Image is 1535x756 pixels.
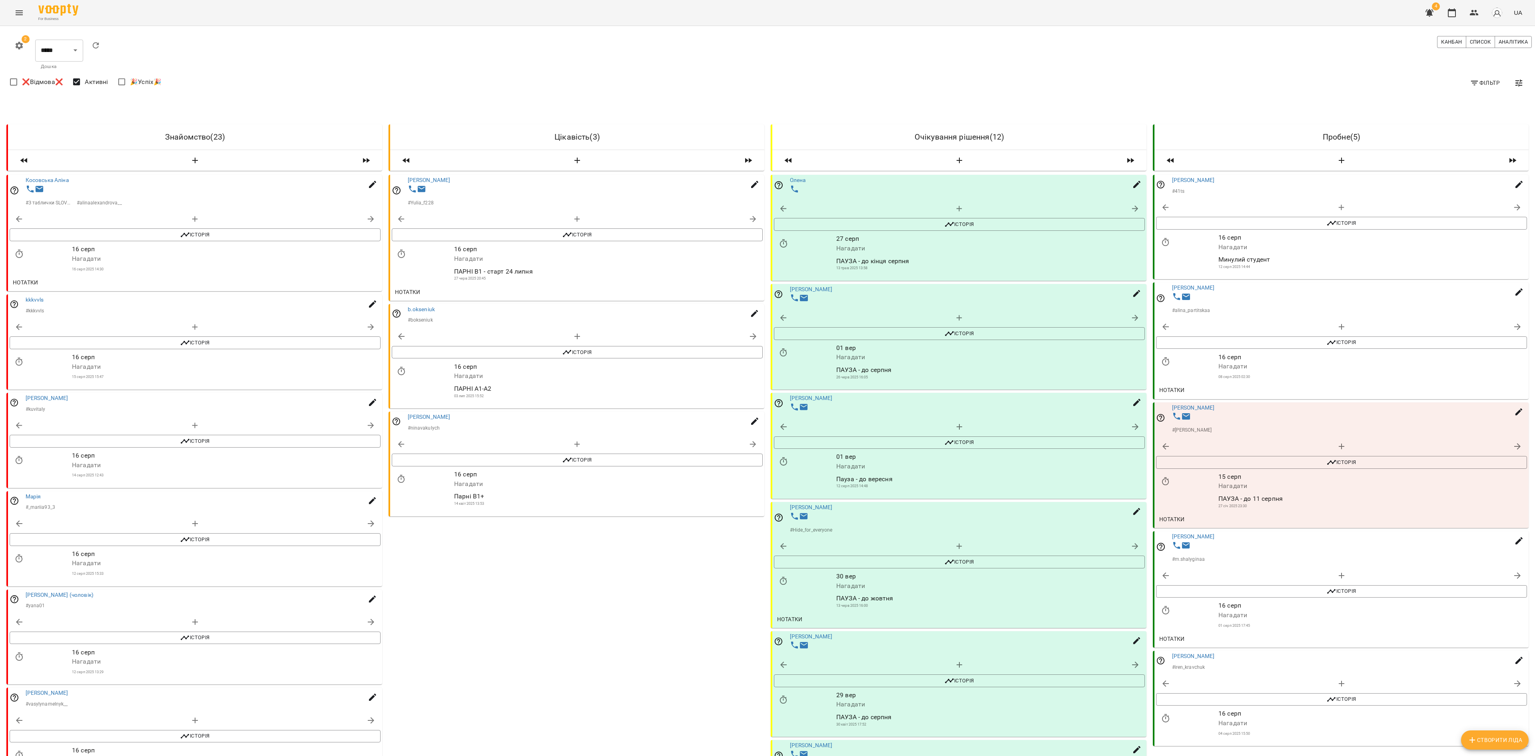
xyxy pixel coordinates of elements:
span: Історія [1160,458,1523,467]
span: Історія [14,731,377,741]
button: Створити Ліда [804,153,1114,168]
p: # alina_partitskaa [1172,307,1210,314]
p: Нагадати [836,700,1145,709]
p: ПАУЗА - до 11 серпня [1218,494,1527,504]
p: # kkkvvls [26,307,44,314]
svg: Відповідальний співробітник не заданий [774,398,783,408]
p: 14 квіт 2025 13:53 [454,501,763,507]
p: 16 серп [72,451,381,460]
p: ПАРНІ В1 - старт 24 липня [454,266,763,276]
p: ПАУЗА - до кінця серпня [836,256,1145,266]
span: Історія [14,535,377,544]
button: Історія [774,674,1145,687]
p: 16 серп [454,362,763,371]
span: Історія [778,220,1141,229]
p: Нагадати [836,462,1145,471]
img: avatar_s.png [1491,7,1503,18]
p: Нагадати [836,352,1145,362]
span: 2 [22,35,30,43]
p: Нагадати [1218,362,1527,371]
h6: Знайомство ( 23 ) [14,131,376,143]
span: Історія [1160,338,1523,348]
span: Історія [1160,586,1523,596]
p: 01 вер [836,343,1145,353]
p: Нагадати [72,657,381,666]
button: Історія [10,336,381,349]
p: 16 серп [72,352,381,362]
button: Історія [774,436,1145,449]
button: Історія [392,454,763,466]
button: Menu [10,3,29,22]
span: Історія [778,329,1141,338]
span: Канбан [1441,38,1462,46]
h6: Пробне ( 5 ) [1161,131,1522,143]
span: Пересунути лідів з колонки [11,153,37,168]
button: Створити Ліда [1186,153,1497,168]
p: 04 серп 2025 15:50 [1218,731,1527,736]
svg: Відповідальний співробітник не заданий [1156,293,1166,303]
button: Фільтр [1467,76,1503,90]
button: Створити Ліда [40,153,350,168]
svg: Відповідальний співробітник не заданий [774,180,783,190]
p: Нагадати [72,558,381,568]
p: # _mariia93_3 [26,504,55,511]
p: ПАУЗА - до серпня [836,365,1145,375]
svg: Відповідальний співробітник не заданий [774,513,783,522]
span: 🎉Успіх🎉 [130,77,161,87]
p: # [PERSON_NAME] [1172,426,1212,434]
span: Історія [396,348,759,357]
a: [PERSON_NAME] [790,742,833,748]
p: Нагадати [1218,242,1527,252]
button: Історія [10,533,381,546]
p: ПАУЗА - до серпня [836,712,1145,722]
button: Список [1466,36,1495,48]
button: Історія [10,730,381,742]
a: [PERSON_NAME] [1172,533,1215,540]
button: Нотатки [1156,383,1188,397]
svg: Відповідальний співробітник не заданий [10,398,19,407]
svg: Відповідальний співробітник не заданий [1156,542,1166,552]
p: 16 серп [454,470,763,479]
svg: Відповідальний співробітник не заданий [392,186,401,195]
a: Олена [790,177,806,183]
button: Історія [774,327,1145,340]
span: Пересунути лідів з колонки [1500,153,1525,168]
p: 16 серп [1218,601,1527,610]
span: Історія [14,230,377,240]
p: 27 черв 2025 20:45 [454,276,763,282]
h6: Очікування рішення ( 12 ) [779,131,1140,143]
button: Історія [1156,336,1527,349]
p: # З таблички SLOVOM [26,199,74,206]
p: 27 серп [836,234,1145,244]
span: Історія [778,438,1141,447]
p: 29 вер [836,690,1145,700]
p: 16 серп 2025 14:30 [72,266,381,272]
button: Історія [392,228,763,241]
button: Історія [392,346,763,359]
p: # ninavakulych [408,424,440,432]
span: Історія [1160,694,1523,704]
p: 16 серп [72,244,381,254]
p: # Hide_for_everyone [790,526,833,534]
a: [PERSON_NAME] [1172,404,1215,410]
button: Канбан [1437,36,1466,48]
button: Історія [774,218,1145,231]
button: Нотатки [392,284,424,299]
p: ПАРНІ А1-А2 [454,384,763,394]
svg: Відповідальний співробітник не заданий [774,637,783,646]
a: [PERSON_NAME] [1172,284,1215,291]
span: Пересунути лідів з колонки [1158,153,1183,168]
p: Нагадати [454,254,763,264]
p: 12 серп 2025 15:33 [72,571,381,577]
p: 16 серп [72,549,381,559]
a: [PERSON_NAME] [26,690,68,696]
svg: Відповідальний співробітник не заданий [1156,180,1166,189]
a: [PERSON_NAME] [790,633,833,639]
svg: Відповідальний співробітник не заданий [10,496,19,506]
p: Пауза - до вересня [836,474,1145,484]
p: Нагадати [1218,610,1527,620]
svg: Відповідальний співробітник не заданий [10,299,19,309]
span: Нотатки [395,287,421,296]
img: Voopty Logo [38,4,78,16]
span: Нотатки [1159,634,1185,644]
